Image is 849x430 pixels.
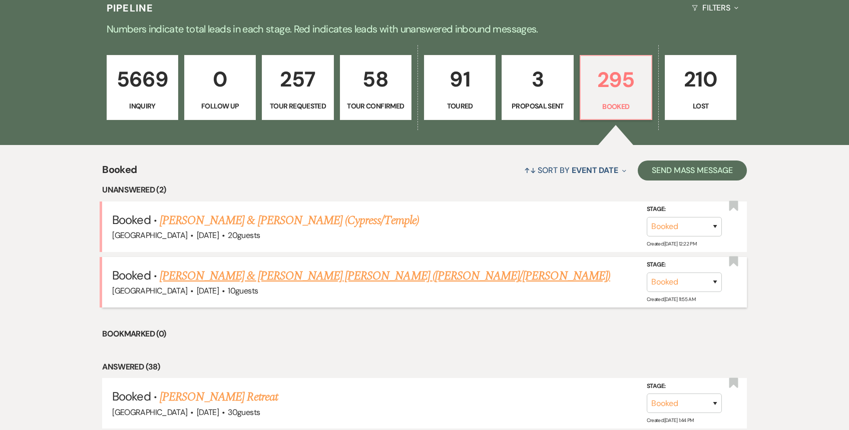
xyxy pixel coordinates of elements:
[197,285,219,296] span: [DATE]
[502,55,573,120] a: 3Proposal Sent
[262,55,333,120] a: 257Tour Requested
[228,285,258,296] span: 10 guests
[228,407,260,417] span: 30 guests
[107,55,178,120] a: 5669Inquiry
[431,100,489,111] p: Toured
[160,388,278,406] a: [PERSON_NAME] Retreat
[112,285,187,296] span: [GEOGRAPHIC_DATA]
[587,63,645,96] p: 295
[508,62,567,96] p: 3
[671,100,730,111] p: Lost
[647,296,695,302] span: Created: [DATE] 11:55 AM
[197,407,219,417] span: [DATE]
[112,407,187,417] span: [GEOGRAPHIC_DATA]
[197,230,219,240] span: [DATE]
[191,62,249,96] p: 0
[638,160,747,180] button: Send Mass Message
[184,55,256,120] a: 0Follow Up
[580,55,652,120] a: 295Booked
[508,100,567,111] p: Proposal Sent
[647,417,694,423] span: Created: [DATE] 1:44 PM
[647,259,722,270] label: Stage:
[160,267,610,285] a: [PERSON_NAME] & [PERSON_NAME] [PERSON_NAME] ([PERSON_NAME]/[PERSON_NAME])
[268,62,327,96] p: 257
[64,21,785,37] p: Numbers indicate total leads in each stage. Red indicates leads with unanswered inbound messages.
[102,327,746,340] li: Bookmarked (0)
[107,1,154,15] h3: Pipeline
[520,157,630,183] button: Sort By Event Date
[113,100,172,111] p: Inquiry
[102,162,137,183] span: Booked
[431,62,489,96] p: 91
[160,211,419,229] a: [PERSON_NAME] & [PERSON_NAME] (Cypress/Temple)
[424,55,496,120] a: 91Toured
[524,165,536,175] span: ↑↓
[112,267,150,283] span: Booked
[112,212,150,227] span: Booked
[671,62,730,96] p: 210
[665,55,736,120] a: 210Lost
[572,165,618,175] span: Event Date
[112,388,150,404] span: Booked
[102,183,746,196] li: Unanswered (2)
[268,100,327,111] p: Tour Requested
[647,204,722,215] label: Stage:
[346,62,405,96] p: 58
[112,230,187,240] span: [GEOGRAPHIC_DATA]
[647,240,696,247] span: Created: [DATE] 12:22 PM
[340,55,411,120] a: 58Tour Confirmed
[113,62,172,96] p: 5669
[587,101,645,112] p: Booked
[102,360,746,373] li: Answered (38)
[228,230,260,240] span: 20 guests
[191,100,249,111] p: Follow Up
[346,100,405,111] p: Tour Confirmed
[647,381,722,392] label: Stage:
